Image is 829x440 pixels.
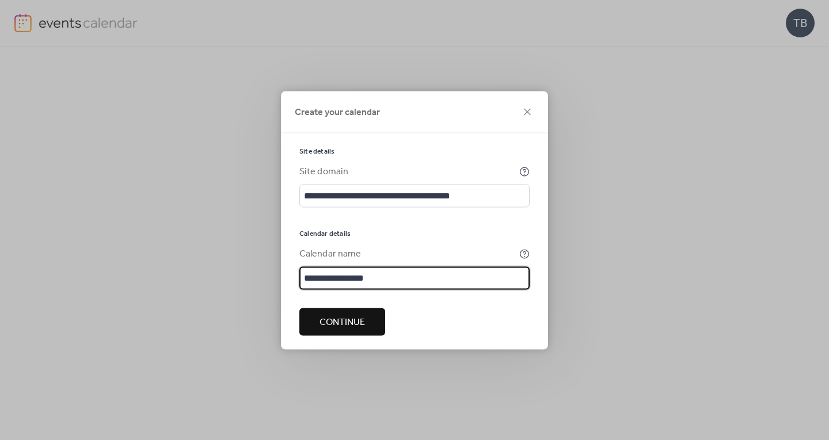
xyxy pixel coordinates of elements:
[299,229,351,238] span: Calendar details
[295,105,380,119] span: Create your calendar
[299,147,334,156] span: Site details
[299,308,385,335] button: Continue
[299,247,517,261] div: Calendar name
[320,315,365,329] span: Continue
[299,164,517,178] div: Site domain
